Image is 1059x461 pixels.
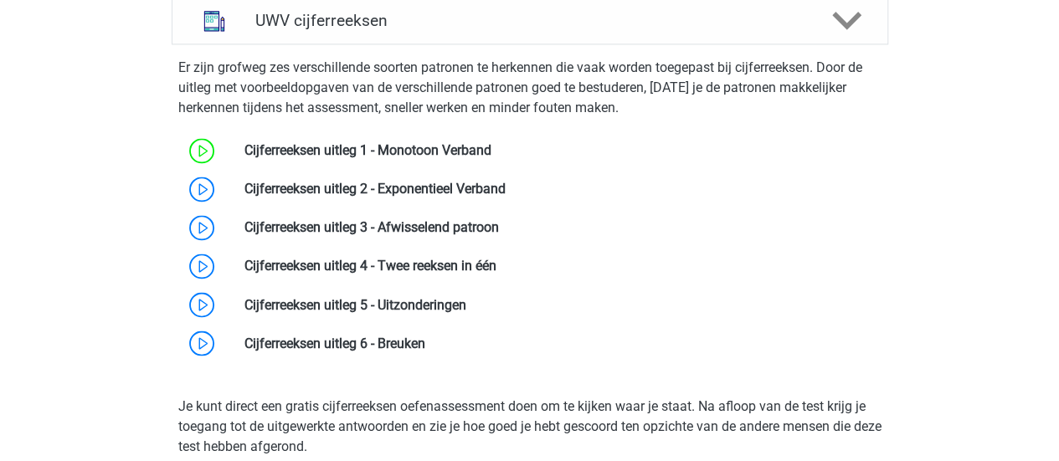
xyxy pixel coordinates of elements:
div: Cijferreeksen uitleg 2 - Exponentieel Verband [232,179,887,199]
div: Cijferreeksen uitleg 1 - Monotoon Verband [232,141,887,161]
p: Er zijn grofweg zes verschillende soorten patronen te herkennen die vaak worden toegepast bij cij... [178,58,882,118]
div: Cijferreeksen uitleg 5 - Uitzonderingen [232,295,887,315]
h4: UWV cijferreeksen [255,11,804,30]
div: Cijferreeksen uitleg 4 - Twee reeksen in één [232,256,887,276]
div: Cijferreeksen uitleg 6 - Breuken [232,333,887,353]
div: Cijferreeksen uitleg 3 - Afwisselend patroon [232,218,887,238]
p: Je kunt direct een gratis cijferreeksen oefenassessment doen om te kijken waar je staat. Na afloo... [178,396,882,456]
